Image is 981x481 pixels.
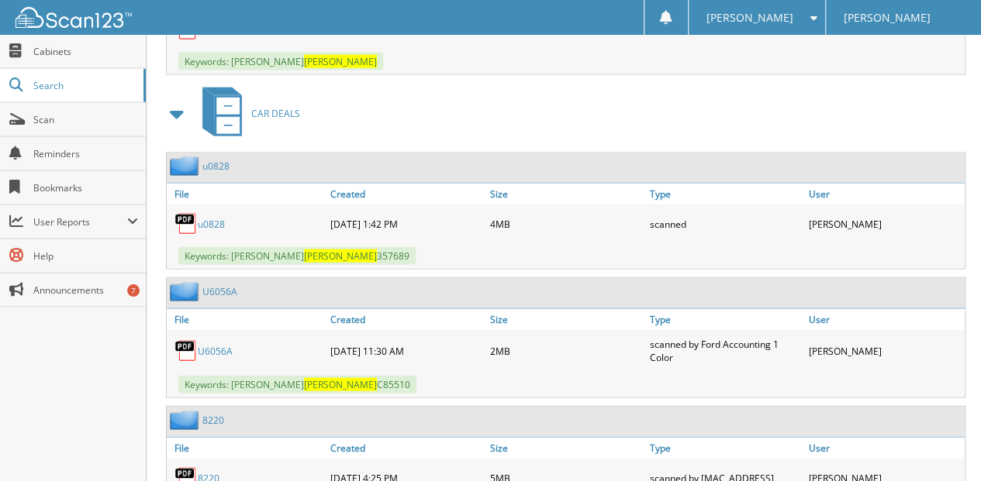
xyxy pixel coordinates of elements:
[33,181,138,194] span: Bookmarks
[174,212,198,235] img: PDF.png
[33,113,138,126] span: Scan
[33,79,136,92] span: Search
[326,184,486,204] a: Created
[326,334,486,368] div: [DATE] 11:30 AM
[170,411,202,430] img: folder2.png
[170,156,202,176] img: folder2.png
[127,284,140,297] div: 7
[198,218,225,231] a: u0828
[645,309,805,330] a: Type
[903,407,981,481] iframe: Chat Widget
[486,438,646,459] a: Size
[805,309,965,330] a: User
[486,208,646,239] div: 4MB
[304,55,377,68] span: [PERSON_NAME]
[202,285,237,298] a: U6056A
[645,334,805,368] div: scanned by Ford Accounting 1 Color
[198,345,233,358] a: U6056A
[645,208,805,239] div: scanned
[706,13,793,22] span: [PERSON_NAME]
[33,147,138,160] span: Reminders
[645,438,805,459] a: Type
[167,438,326,459] a: File
[844,13,931,22] span: [PERSON_NAME]
[33,215,127,228] span: User Reports
[304,378,377,391] span: [PERSON_NAME]
[486,184,646,204] a: Size
[170,282,202,301] img: folder2.png
[202,160,230,173] a: u0828
[805,208,965,239] div: [PERSON_NAME]
[645,184,805,204] a: Type
[33,249,138,263] span: Help
[805,334,965,368] div: [PERSON_NAME]
[326,438,486,459] a: Created
[178,53,383,70] span: Keywords: [PERSON_NAME]
[167,184,326,204] a: File
[805,184,965,204] a: User
[178,376,416,393] span: Keywords: [PERSON_NAME] C85510
[33,45,138,58] span: Cabinets
[193,83,300,144] a: CAR DEALS
[16,7,132,28] img: scan123-logo-white.svg
[178,247,416,265] span: Keywords: [PERSON_NAME] 357689
[486,309,646,330] a: Size
[486,334,646,368] div: 2MB
[326,309,486,330] a: Created
[805,438,965,459] a: User
[202,414,224,427] a: 8220
[304,249,377,263] span: [PERSON_NAME]
[251,107,300,120] span: CAR DEALS
[167,309,326,330] a: File
[174,339,198,362] img: PDF.png
[33,283,138,297] span: Announcements
[326,208,486,239] div: [DATE] 1:42 PM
